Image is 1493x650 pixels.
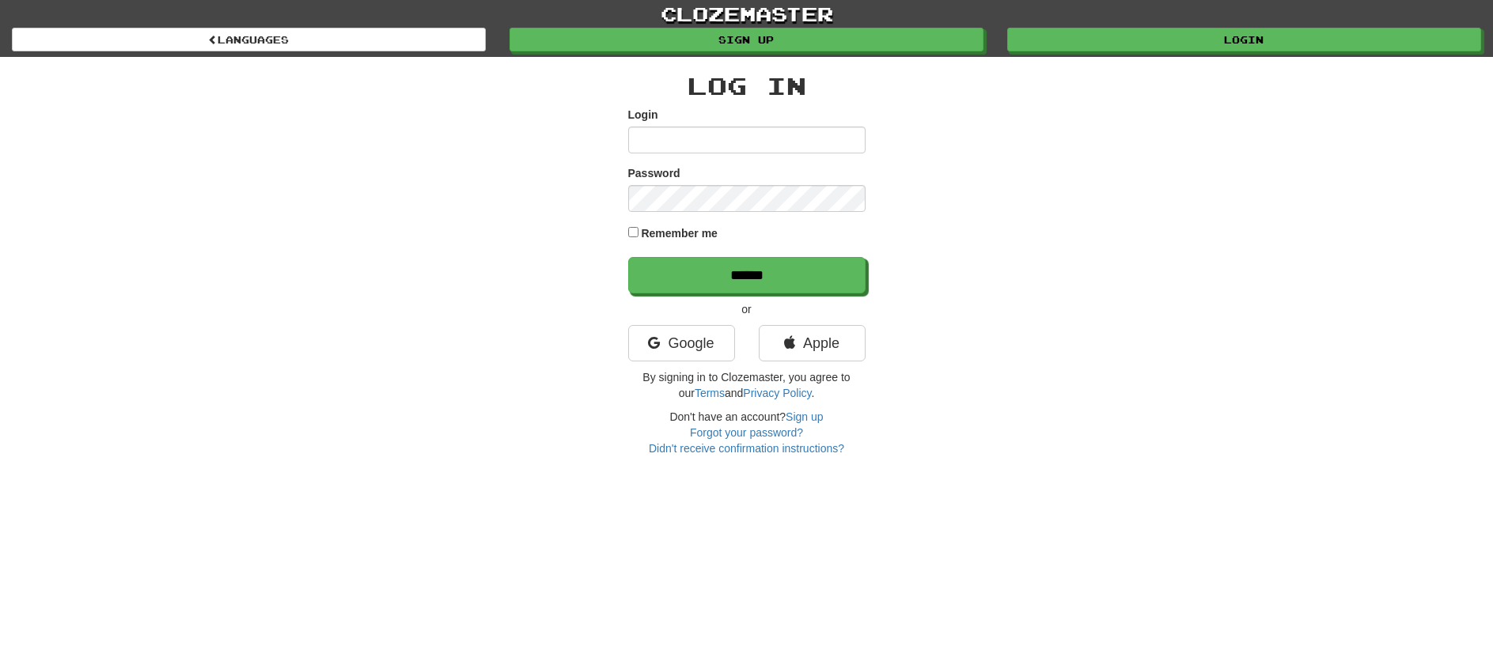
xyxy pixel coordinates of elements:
a: Login [1007,28,1481,51]
p: By signing in to Clozemaster, you agree to our and . [628,369,866,401]
h2: Log In [628,73,866,99]
label: Remember me [641,225,718,241]
p: or [628,301,866,317]
label: Password [628,165,680,181]
a: Didn't receive confirmation instructions? [649,442,844,455]
a: Google [628,325,735,361]
a: Forgot your password? [690,426,803,439]
a: Terms [695,387,725,399]
a: Apple [759,325,866,361]
label: Login [628,107,658,123]
div: Don't have an account? [628,409,866,456]
a: Languages [12,28,486,51]
a: Sign up [510,28,983,51]
a: Privacy Policy [743,387,811,399]
a: Sign up [786,410,823,423]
